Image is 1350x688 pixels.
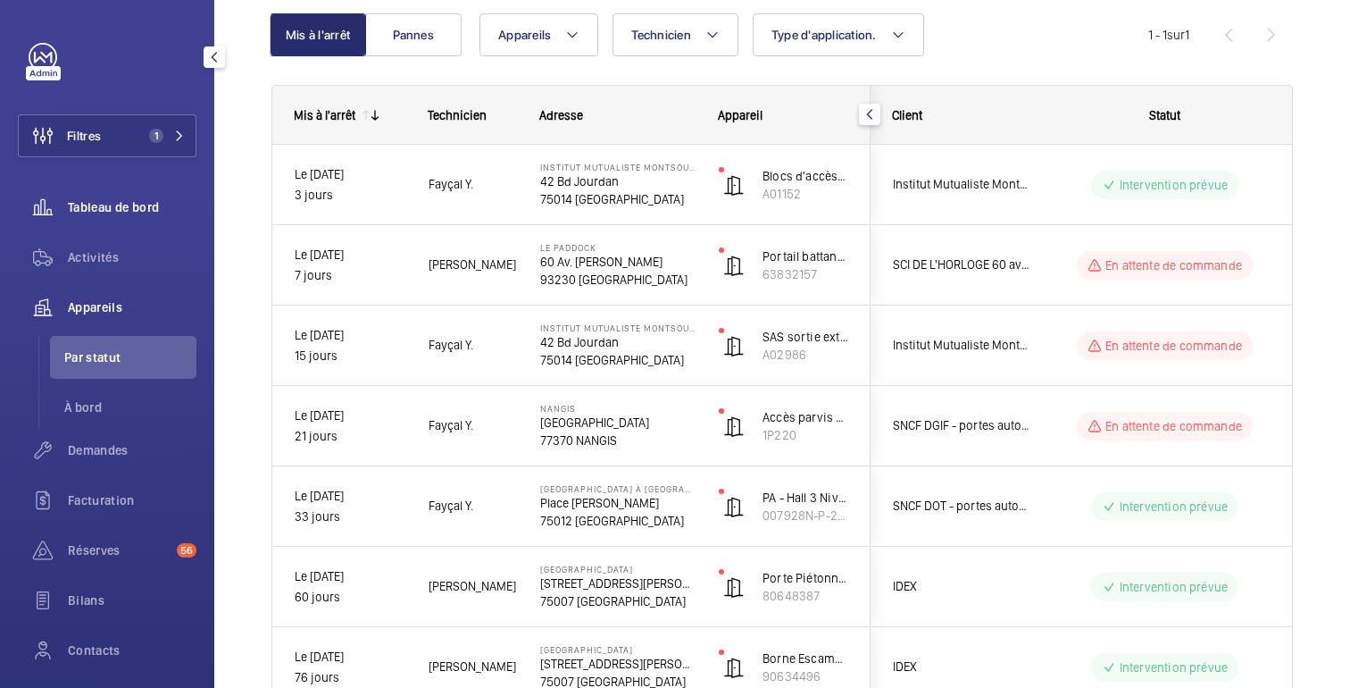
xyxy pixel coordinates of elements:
[68,493,135,508] font: Facturation
[295,348,337,363] font: 15 jours
[540,162,704,172] font: Institut Mutualiste Montsouris
[295,167,344,181] font: Le [DATE]
[68,200,159,214] font: Tableau de bord
[295,489,344,503] font: Le [DATE]
[295,188,333,202] font: 3 jours
[1120,660,1228,675] font: Intervention prévue
[295,590,340,604] font: 60 jours
[428,108,487,122] font: Technicien
[612,13,738,56] button: Technicien
[1149,108,1180,122] font: Statut
[540,496,659,510] font: Place [PERSON_NAME]
[723,496,745,517] img: automatic_door.svg
[154,130,159,142] font: 1
[1105,258,1242,273] font: En attente de commande
[771,28,877,42] font: Type d'application.
[429,659,516,674] font: [PERSON_NAME]
[295,328,344,342] font: Le [DATE]
[1105,419,1242,433] font: En attente de commande
[1185,28,1189,42] font: 1
[723,255,745,276] img: automatic_door.svg
[540,335,619,349] font: 42 Bd Jourdan
[1167,28,1185,42] font: sur
[1120,580,1228,594] font: Intervention prévue
[631,28,691,42] font: Technicien
[762,589,820,603] font: 80648387
[762,491,1065,505] font: PA - Hall 3 Niv 33 Vers place [PERSON_NAME] (ex PA 04)
[762,187,801,201] font: A01152
[723,174,745,196] img: automatic_door.svg
[68,593,104,608] font: Bilans
[429,579,516,593] font: [PERSON_NAME]
[762,348,806,362] font: A02986
[762,428,796,442] font: 1P220
[762,410,893,424] font: Accès parvis via Hall BV
[540,564,633,575] font: [GEOGRAPHIC_DATA]
[893,177,1054,191] font: Institut Mutualiste Montsouris
[540,483,737,494] font: [GEOGRAPHIC_DATA] à [GEOGRAPHIC_DATA]
[753,13,924,56] button: Type d'application.
[540,644,633,655] font: [GEOGRAPHIC_DATA]
[295,268,332,282] font: 7 jours
[762,267,817,281] font: 63832157
[295,248,344,262] font: Le [DATE]
[68,250,119,264] font: Activités
[762,330,1137,344] font: SAS sortie extérieure - Record DSTA 20 - Coulissante vitrée 2 portes
[68,443,129,457] font: Demandes
[68,643,121,658] font: Contacts
[540,273,687,287] font: 93230 [GEOGRAPHIC_DATA]
[893,499,1070,513] font: SNCF DOT - portes automatiques
[893,338,1054,352] font: Institut Mutualiste Montsouris
[540,192,684,206] font: 75014 [GEOGRAPHIC_DATA]
[295,429,337,443] font: 21 jours
[429,418,473,432] font: Fayçal Y.
[365,13,462,56] button: Pannes
[718,108,762,122] font: Appareil
[723,657,745,678] img: automatic_door.svg
[762,651,979,666] font: Borne Escamotable Côté Grande Portes
[429,257,516,272] font: [PERSON_NAME]
[67,129,101,143] font: Filtres
[64,400,102,415] font: À bord
[723,415,745,437] img: automatic_door.svg
[498,28,551,42] font: Appareils
[540,415,649,430] font: [GEOGRAPHIC_DATA]
[295,509,340,524] font: 33 jours
[295,670,339,684] font: 76 jours
[429,338,473,352] font: Fayçal Y.
[1120,499,1228,514] font: Intervention prévue
[295,650,344,664] font: Le [DATE]
[540,433,617,448] font: 77370 NANGIS
[393,28,434,42] font: Pannes
[893,418,1072,432] font: SNCF DGIF - portes automatiques
[539,108,583,122] font: Adresse
[762,249,879,264] font: Portail battant entrée
[540,514,684,528] font: 75012 [GEOGRAPHIC_DATA]
[540,255,662,269] font: 60 Av. [PERSON_NAME]
[270,13,366,56] button: Mis à l'arrêt
[68,543,121,558] font: Réserves
[479,13,598,56] button: Appareils
[429,177,473,191] font: Fayçal Y.
[68,300,122,315] font: Appareils
[64,350,121,365] font: Par statut
[1120,178,1228,192] font: Intervention prévue
[893,579,917,593] font: IDEX
[429,499,473,513] font: Fayçal Y.
[540,594,686,608] font: 75007 [GEOGRAPHIC_DATA]
[540,576,730,591] font: [STREET_ADDRESS][PERSON_NAME]
[1148,28,1167,42] font: 1 - 1
[893,257,1262,272] font: SCI DE L'HORLOGE 60 av [PERSON_NAME] 93320 [GEOGRAPHIC_DATA]
[762,169,1102,183] font: Blocs d'accès 9,10,11 - BESAM Power Swing - Battante 2 portes
[893,659,917,674] font: IDEX
[762,508,885,523] font: 007928N-P-2-12-0-04
[295,408,344,423] font: Le [DATE]
[1105,339,1242,353] font: En attente de commande
[540,657,730,671] font: [STREET_ADDRESS][PERSON_NAME]
[295,569,344,583] font: Le [DATE]
[892,108,922,122] font: Client
[762,669,821,684] font: 90634496
[294,108,355,122] font: Mis à l'arrêt
[762,571,1055,585] font: Porte Piétonne intérieure Bat Treille entrée principale
[18,114,196,157] button: Filtres1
